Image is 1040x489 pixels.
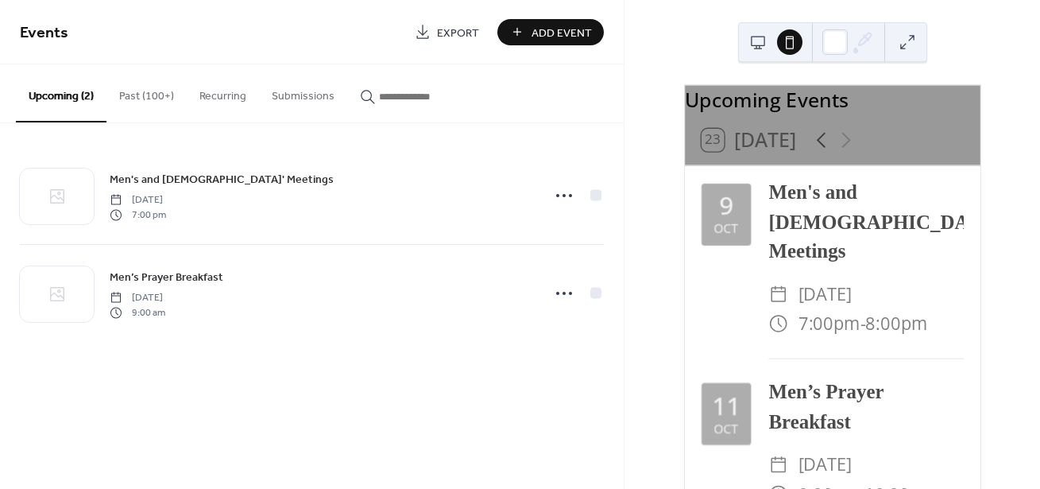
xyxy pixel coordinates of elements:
[865,309,927,339] span: 8:00pm
[110,305,165,320] span: 9:00 am
[768,309,788,339] div: ​
[713,223,738,235] div: Oct
[110,170,334,188] a: Men's and [DEMOGRAPHIC_DATA]' Meetings
[768,178,964,267] div: Men's and [DEMOGRAPHIC_DATA]' Meetings
[16,64,106,122] button: Upcoming (2)
[187,64,259,121] button: Recurring
[768,280,788,309] div: ​
[110,208,166,222] span: 7:00 pm
[798,280,851,309] span: [DATE]
[437,25,479,41] span: Export
[768,450,788,479] div: ​
[685,85,980,114] div: Upcoming Events
[768,378,964,438] div: Men’s Prayer Breakfast
[20,17,68,49] span: Events
[798,309,860,339] span: 7:00pm
[110,270,223,286] span: Men’s Prayer Breakfast
[259,64,347,121] button: Submissions
[712,394,740,418] div: 11
[497,19,604,45] button: Add Event
[532,25,592,41] span: Add Event
[110,291,165,305] span: [DATE]
[713,423,738,436] div: Oct
[110,172,334,188] span: Men's and [DEMOGRAPHIC_DATA]' Meetings
[106,64,187,121] button: Past (100+)
[110,193,166,208] span: [DATE]
[860,309,866,339] span: -
[110,268,223,286] a: Men’s Prayer Breakfast
[798,450,851,479] span: [DATE]
[403,19,491,45] a: Export
[719,193,733,218] div: 9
